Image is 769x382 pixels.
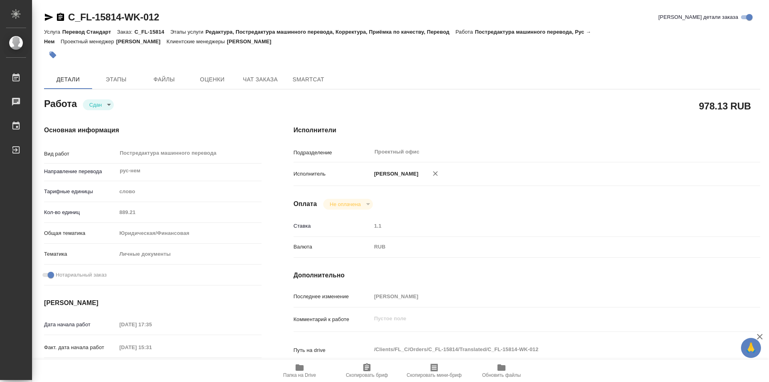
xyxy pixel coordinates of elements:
[658,13,738,21] span: [PERSON_NAME] детали заказа
[294,149,371,157] p: Подразделение
[44,344,117,352] p: Факт. дата начала работ
[117,226,262,240] div: Юридическая/Финансовая
[44,229,117,237] p: Общая тематика
[482,372,521,378] span: Обновить файлы
[294,222,371,230] p: Ставка
[44,208,117,216] p: Кол-во единиц
[44,96,77,110] h2: Работа
[294,243,371,251] p: Валюта
[468,360,535,382] button: Обновить файлы
[44,168,117,176] p: Направление перевода
[83,99,114,110] div: Сдан
[371,220,721,232] input: Пустое поле
[117,342,187,353] input: Пустое поле
[44,321,117,329] p: Дата начала работ
[427,165,444,182] button: Удалить исполнителя
[135,29,170,35] p: C_FL-15814
[289,75,328,85] span: SmartCat
[333,360,401,382] button: Скопировать бриф
[117,185,262,198] div: слово
[401,360,468,382] button: Скопировать мини-бриф
[68,12,159,22] a: C_FL-15814-WK-012
[170,29,205,35] p: Этапы услуги
[455,29,475,35] p: Работа
[371,343,721,356] textarea: /Clients/FL_C/Orders/C_FL-15814/Translated/C_FL-15814-WK-012
[241,75,280,85] span: Чат заказа
[117,206,262,218] input: Пустое поле
[44,150,117,158] p: Вид работ
[145,75,183,85] span: Файлы
[699,99,751,113] h2: 978.13 RUB
[371,240,721,254] div: RUB
[62,29,117,35] p: Перевод Стандарт
[193,75,232,85] span: Оценки
[346,372,388,378] span: Скопировать бриф
[56,12,65,22] button: Скопировать ссылку
[44,12,54,22] button: Скопировать ссылку для ЯМессенджера
[87,101,104,108] button: Сдан
[205,29,455,35] p: Редактура, Постредактура машинного перевода, Корректура, Приёмка по качеству, Перевод
[294,293,371,301] p: Последнее изменение
[49,75,87,85] span: Детали
[117,319,187,330] input: Пустое поле
[294,170,371,178] p: Исполнитель
[44,125,262,135] h4: Основная информация
[371,170,419,178] p: [PERSON_NAME]
[44,29,62,35] p: Услуга
[227,38,278,44] p: [PERSON_NAME]
[327,201,363,208] button: Не оплачена
[741,338,761,358] button: 🙏
[44,250,117,258] p: Тематика
[744,340,758,356] span: 🙏
[44,188,117,196] p: Тарифные единицы
[407,372,461,378] span: Скопировать мини-бриф
[44,46,62,64] button: Добавить тэг
[371,291,721,302] input: Пустое поле
[294,199,317,209] h4: Оплата
[56,271,107,279] span: Нотариальный заказ
[44,298,262,308] h4: [PERSON_NAME]
[117,247,262,261] div: Личные документы
[294,346,371,354] p: Путь на drive
[117,29,134,35] p: Заказ:
[283,372,316,378] span: Папка на Drive
[294,271,760,280] h4: Дополнительно
[294,315,371,323] p: Комментарий к работе
[60,38,116,44] p: Проектный менеджер
[116,38,167,44] p: [PERSON_NAME]
[294,125,760,135] h4: Исполнители
[97,75,135,85] span: Этапы
[266,360,333,382] button: Папка на Drive
[323,199,372,210] div: Сдан
[167,38,227,44] p: Клиентские менеджеры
